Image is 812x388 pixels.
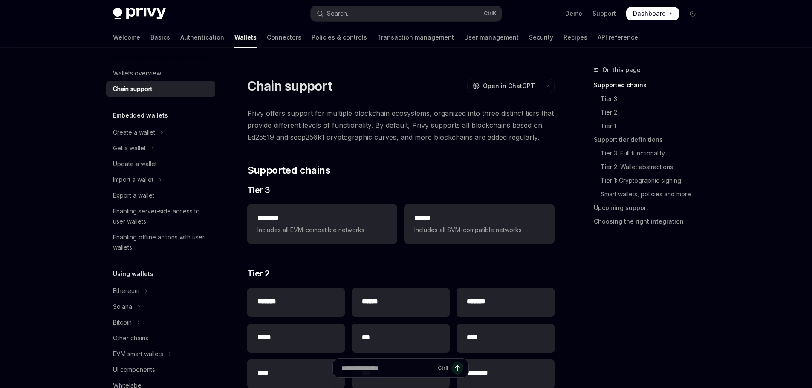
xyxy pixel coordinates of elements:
[598,27,638,48] a: API reference
[247,164,330,177] span: Supported chains
[247,184,270,196] span: Tier 3
[602,65,641,75] span: On this page
[113,127,155,138] div: Create a wallet
[484,10,497,17] span: Ctrl K
[247,107,555,143] span: Privy offers support for multiple blockchain ecosystems, organized into three distinct tiers that...
[113,159,157,169] div: Update a wallet
[312,27,367,48] a: Policies & controls
[563,27,587,48] a: Recipes
[113,365,155,375] div: UI components
[594,215,706,228] a: Choosing the right integration
[311,6,502,21] button: Open search
[594,106,706,119] a: Tier 2
[113,175,153,185] div: Import a wallet
[106,66,215,81] a: Wallets overview
[113,27,140,48] a: Welcome
[247,267,270,279] span: Tier 2
[113,143,146,153] div: Get a wallet
[594,133,706,147] a: Support tier definitions
[529,27,553,48] a: Security
[592,9,616,18] a: Support
[341,359,434,377] input: Ask a question...
[633,9,666,18] span: Dashboard
[106,188,215,203] a: Export a wallet
[594,160,706,174] a: Tier 2: Wallet abstractions
[234,27,257,48] a: Wallets
[180,27,224,48] a: Authentication
[106,299,215,314] button: Toggle Solana section
[113,302,132,312] div: Solana
[247,204,397,244] a: **** ***Includes all EVM-compatible networks
[106,172,215,187] button: Toggle Import a wallet section
[404,204,554,244] a: **** *Includes all SVM-compatible networks
[106,346,215,362] button: Toggle EVM smart wallets section
[106,230,215,255] a: Enabling offline actions with user wallets
[247,78,332,94] h1: Chain support
[626,7,679,20] a: Dashboard
[257,225,387,235] span: Includes all EVM-compatible networks
[686,7,699,20] button: Toggle dark mode
[106,283,215,299] button: Toggle Ethereum section
[594,119,706,133] a: Tier 1
[106,156,215,172] a: Update a wallet
[594,174,706,187] a: Tier 1: Cryptographic signing
[467,79,540,93] button: Open in ChatGPT
[113,206,210,227] div: Enabling server-side access to user wallets
[594,147,706,160] a: Tier 3: Full functionality
[565,9,582,18] a: Demo
[414,225,544,235] span: Includes all SVM-compatible networks
[106,125,215,140] button: Toggle Create a wallet section
[113,8,166,20] img: dark logo
[594,92,706,106] a: Tier 3
[113,68,161,78] div: Wallets overview
[113,232,210,253] div: Enabling offline actions with user wallets
[594,78,706,92] a: Supported chains
[451,362,463,374] button: Send message
[113,84,152,94] div: Chain support
[106,81,215,97] a: Chain support
[106,204,215,229] a: Enabling server-side access to user wallets
[113,286,139,296] div: Ethereum
[267,27,301,48] a: Connectors
[113,349,163,359] div: EVM smart wallets
[377,27,454,48] a: Transaction management
[464,27,519,48] a: User management
[106,362,215,377] a: UI components
[113,317,132,328] div: Bitcoin
[106,315,215,330] button: Toggle Bitcoin section
[113,269,153,279] h5: Using wallets
[113,110,168,121] h5: Embedded wallets
[483,82,535,90] span: Open in ChatGPT
[106,141,215,156] button: Toggle Get a wallet section
[594,187,706,201] a: Smart wallets, policies and more
[150,27,170,48] a: Basics
[113,190,154,201] div: Export a wallet
[327,9,351,19] div: Search...
[106,331,215,346] a: Other chains
[113,333,148,343] div: Other chains
[594,201,706,215] a: Upcoming support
